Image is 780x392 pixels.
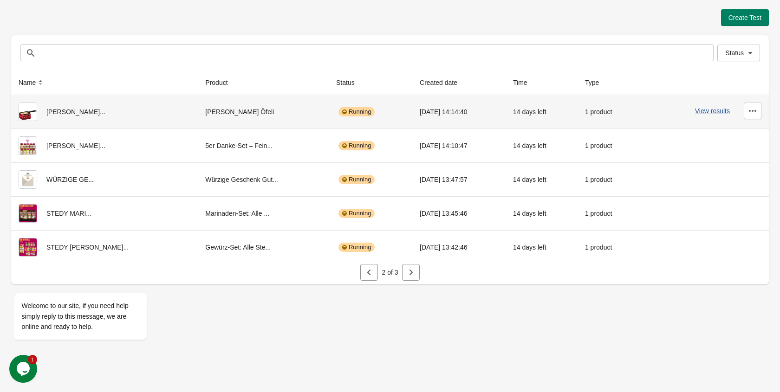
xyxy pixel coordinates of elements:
[19,204,190,223] div: STEDY MARI...
[9,209,176,350] iframe: chat widget
[205,103,321,121] div: [PERSON_NAME] Öfeli
[721,9,769,26] button: Create Test
[9,355,39,383] iframe: chat widget
[585,204,633,223] div: 1 product
[513,238,570,257] div: 14 days left
[728,14,761,21] span: Create Test
[382,269,398,276] span: 2 of 3
[581,74,612,91] button: Type
[585,136,633,155] div: 1 product
[509,74,540,91] button: Time
[332,74,368,91] button: Status
[513,204,570,223] div: 14 days left
[420,103,498,121] div: [DATE] 14:14:40
[717,45,760,61] button: Status
[585,170,633,189] div: 1 product
[19,136,190,155] div: [PERSON_NAME]...
[338,107,375,116] div: Running
[725,49,744,57] span: Status
[585,103,633,121] div: 1 product
[201,74,240,91] button: Product
[420,204,498,223] div: [DATE] 13:45:46
[338,243,375,252] div: Running
[513,136,570,155] div: 14 days left
[420,170,498,189] div: [DATE] 13:47:57
[338,141,375,150] div: Running
[15,74,49,91] button: Name
[205,170,321,189] div: Würzige Geschenk Gut...
[513,170,570,189] div: 14 days left
[338,175,375,184] div: Running
[585,238,633,257] div: 1 product
[420,238,498,257] div: [DATE] 13:42:46
[338,209,375,218] div: Running
[513,103,570,121] div: 14 days left
[19,103,190,121] div: [PERSON_NAME]...
[695,107,730,115] button: View results
[205,238,321,257] div: Gewürz-Set: Alle Ste...
[19,170,190,189] div: WÜRZIGE GE...
[205,204,321,223] div: Marinaden-Set: Alle ...
[420,136,498,155] div: [DATE] 14:10:47
[416,74,470,91] button: Created date
[205,136,321,155] div: 5er Danke-Set – Fein...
